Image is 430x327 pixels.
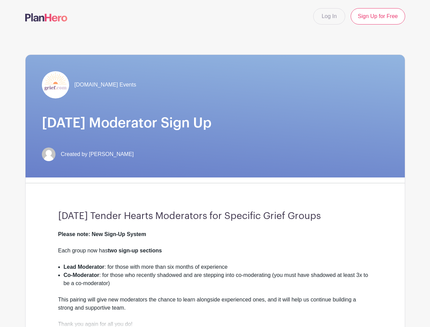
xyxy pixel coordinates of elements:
[58,247,372,263] div: Each group now has
[61,150,134,158] span: Created by [PERSON_NAME]
[75,81,136,89] span: [DOMAIN_NAME] Events
[108,248,162,253] strong: two sign-up sections
[64,271,372,296] li: : for those who recently shadowed and are stepping into co-moderating (you must have shadowed at ...
[58,231,146,237] strong: Please note: New Sign-Up System
[42,147,55,161] img: default-ce2991bfa6775e67f084385cd625a349d9dcbb7a52a09fb2fda1e96e2d18dcdb.png
[25,13,67,21] img: logo-507f7623f17ff9eddc593b1ce0a138ce2505c220e1c5a4e2b4648c50719b7d32.svg
[42,71,69,98] img: grief-logo-planhero.png
[64,272,99,278] strong: Co-Moderator
[64,264,105,270] strong: Lead Moderator
[64,263,372,271] li: : for those with more than six months of experience
[313,8,345,25] a: Log In
[42,115,388,131] h1: [DATE] Moderator Sign Up
[351,8,405,25] a: Sign Up for Free
[58,211,372,222] h3: [DATE] Tender Hearts Moderators for Specific Grief Groups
